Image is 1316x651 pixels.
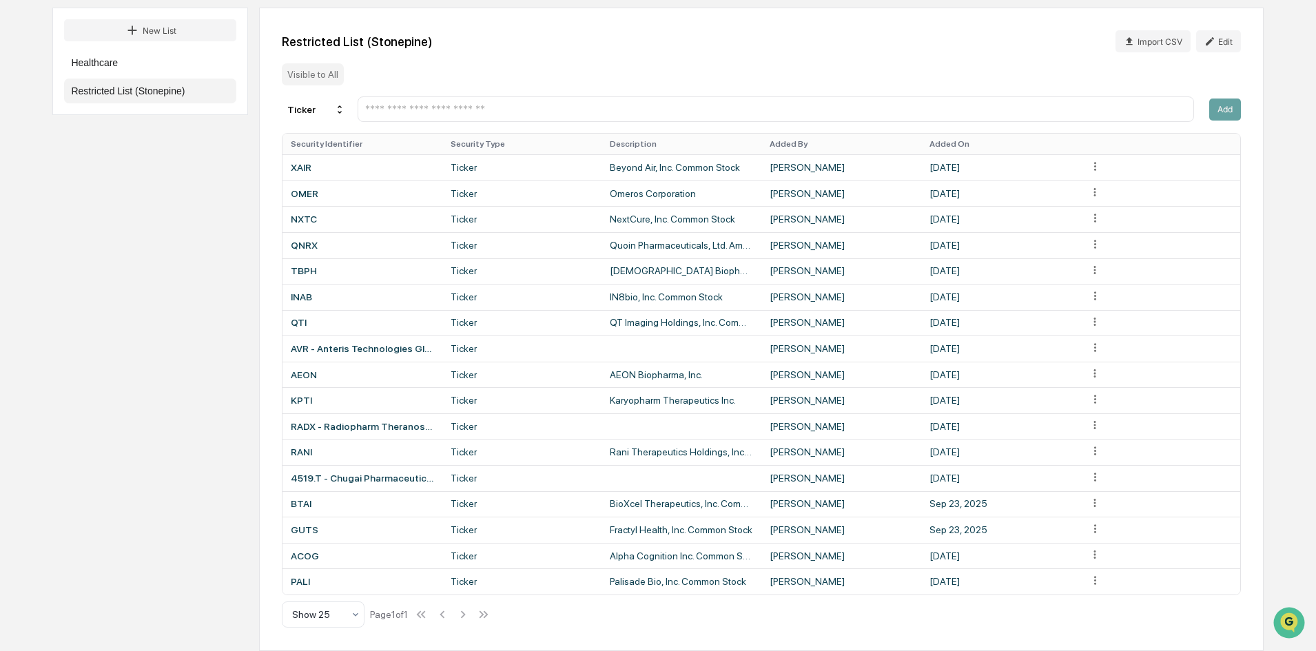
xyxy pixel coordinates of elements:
[921,491,1081,517] td: Sep 23, 2025
[602,258,761,285] td: [DEMOGRAPHIC_DATA] Biopharma, Inc.
[921,258,1081,285] td: [DATE]
[442,134,602,154] th: Security Type
[761,517,921,543] td: [PERSON_NAME]
[291,162,434,173] div: XAIR
[602,543,761,569] td: Alpha Cognition Inc. Common Stock
[921,310,1081,336] td: [DATE]
[761,206,921,232] td: [PERSON_NAME]
[62,119,189,130] div: We're available if you need us!
[921,335,1081,362] td: [DATE]
[442,362,602,388] td: Ticker
[921,387,1081,413] td: [DATE]
[14,29,251,51] p: How can we help?
[921,180,1081,207] td: [DATE]
[282,134,442,154] th: Security Identifier
[43,225,112,236] span: [PERSON_NAME]
[761,284,921,310] td: [PERSON_NAME]
[921,465,1081,491] td: [DATE]
[1196,30,1241,52] button: Edit
[761,465,921,491] td: [PERSON_NAME]
[1272,606,1309,643] iframe: Open customer support
[761,543,921,569] td: [PERSON_NAME]
[62,105,226,119] div: Start new chat
[442,543,602,569] td: Ticker
[602,180,761,207] td: Omeros Corporation
[442,154,602,180] td: Ticker
[602,154,761,180] td: Beyond Air, Inc. Common Stock
[442,232,602,258] td: Ticker
[442,258,602,285] td: Ticker
[442,310,602,336] td: Ticker
[114,225,119,236] span: •
[291,291,434,302] div: INAB
[602,232,761,258] td: Quoin Pharmaceuticals, Ltd. American Depositary Shares
[14,211,36,234] img: Jessica Watanapun
[761,491,921,517] td: [PERSON_NAME]
[761,154,921,180] td: [PERSON_NAME]
[291,369,434,380] div: AEON
[291,473,434,484] div: 4519.T - Chugai Pharmaceutical Co., Ltd.
[442,335,602,362] td: Ticker
[29,105,54,130] img: 1751574470498-79e402a7-3db9-40a0-906f-966fe37d0ed6
[602,206,761,232] td: NextCure, Inc. Common Stock
[921,362,1081,388] td: [DATE]
[64,50,236,75] button: Healthcare
[28,282,89,296] span: Preclearance
[234,110,251,126] button: Start new chat
[761,387,921,413] td: [PERSON_NAME]
[602,439,761,465] td: Rani Therapeutics Holdings, Inc. Class A Common Stock
[97,341,167,352] a: Powered byPylon
[442,465,602,491] td: Ticker
[602,134,761,154] th: Description
[8,276,94,301] a: 🖐️Preclearance
[442,180,602,207] td: Ticker
[761,134,921,154] th: Added By
[761,180,921,207] td: [PERSON_NAME]
[761,335,921,362] td: [PERSON_NAME]
[114,282,171,296] span: Attestations
[291,265,434,276] div: TBPH
[761,568,921,595] td: [PERSON_NAME]
[1209,99,1241,121] button: Add
[602,310,761,336] td: QT Imaging Holdings, Inc. Common Stock
[761,232,921,258] td: [PERSON_NAME]
[602,284,761,310] td: IN8bio, Inc. Common Stock
[28,188,39,199] img: 1746055101610-c473b297-6a78-478c-a979-82029cc54cd1
[100,283,111,294] div: 🗄️
[28,308,87,322] span: Data Lookup
[921,134,1081,154] th: Added On
[921,206,1081,232] td: [DATE]
[291,188,434,199] div: OMER
[602,491,761,517] td: BioXcel Therapeutics, Inc. Common Stock
[761,310,921,336] td: [PERSON_NAME]
[122,187,150,198] span: [DATE]
[921,568,1081,595] td: [DATE]
[442,491,602,517] td: Ticker
[8,302,92,327] a: 🔎Data Lookup
[921,517,1081,543] td: Sep 23, 2025
[921,284,1081,310] td: [DATE]
[442,568,602,595] td: Ticker
[291,524,434,535] div: GUTS
[291,395,434,406] div: KPTI
[291,421,434,432] div: RADX - Radiopharm Theranostics Limited
[761,258,921,285] td: [PERSON_NAME]
[442,439,602,465] td: Ticker
[291,498,434,509] div: BTAI
[291,550,434,561] div: ACOG
[921,232,1081,258] td: [DATE]
[282,63,344,85] div: Visible to All
[94,276,176,301] a: 🗄️Attestations
[14,105,39,130] img: 1746055101610-c473b297-6a78-478c-a979-82029cc54cd1
[761,362,921,388] td: [PERSON_NAME]
[137,342,167,352] span: Pylon
[602,517,761,543] td: Fractyl Health, Inc. Common Stock
[214,150,251,167] button: See all
[442,387,602,413] td: Ticker
[43,187,112,198] span: [PERSON_NAME]
[442,206,602,232] td: Ticker
[761,439,921,465] td: [PERSON_NAME]
[282,34,433,49] div: Restricted List (Stonepine)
